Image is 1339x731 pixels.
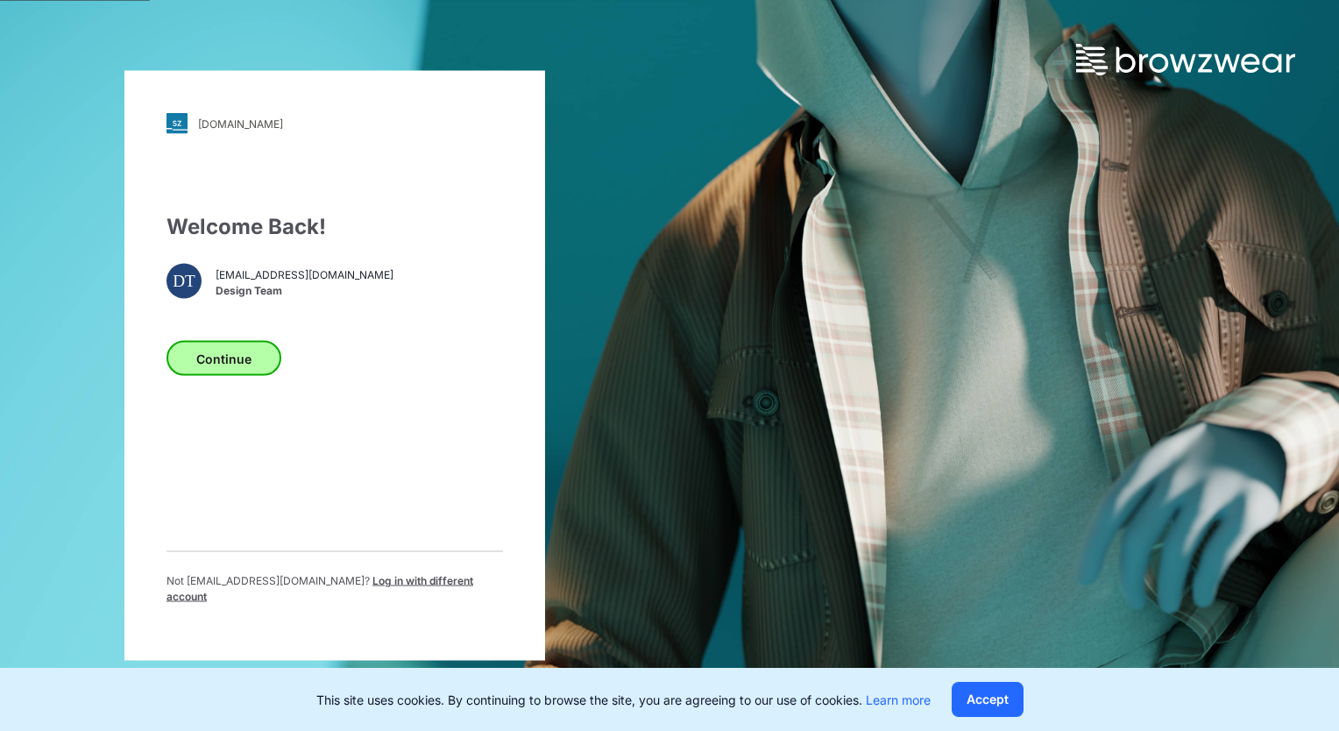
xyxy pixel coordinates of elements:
[216,282,393,298] span: Design Team
[316,691,931,709] p: This site uses cookies. By continuing to browse the site, you are agreeing to our use of cookies.
[166,341,281,376] button: Continue
[1076,44,1295,75] img: browzwear-logo.73288ffb.svg
[198,117,283,130] div: [DOMAIN_NAME]
[216,266,393,282] span: [EMAIL_ADDRESS][DOMAIN_NAME]
[166,113,188,134] img: svg+xml;base64,PHN2ZyB3aWR0aD0iMjgiIGhlaWdodD0iMjgiIHZpZXdCb3g9IjAgMCAyOCAyOCIgZmlsbD0ibm9uZSIgeG...
[166,211,503,243] div: Welcome Back!
[166,573,503,605] p: Not [EMAIL_ADDRESS][DOMAIN_NAME] ?
[952,682,1024,717] button: Accept
[166,264,202,299] div: DT
[166,113,503,134] a: [DOMAIN_NAME]
[866,692,931,707] a: Learn more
